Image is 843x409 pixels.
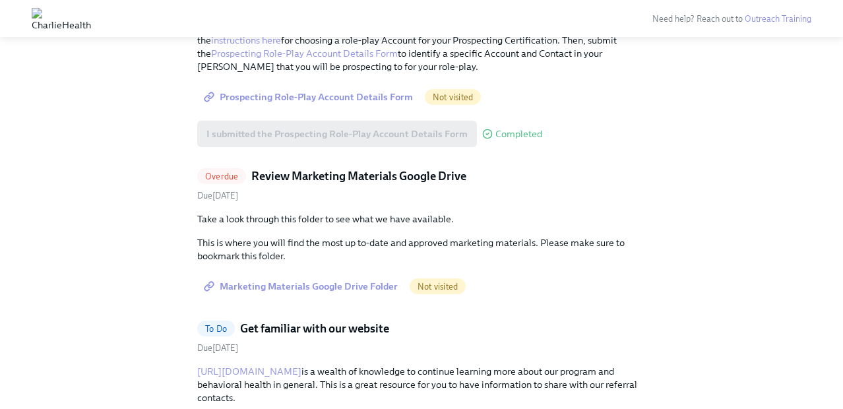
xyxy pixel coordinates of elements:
span: Not visited [425,92,481,102]
p: Take a look through this folder to see what we have available. [197,212,646,226]
span: Marketing Materials Google Drive Folder [206,280,398,293]
a: To DoGet familiar with our websiteDue[DATE] [197,321,646,354]
span: Overdue [197,172,246,181]
span: Sunday, September 21st 2025, 10:00 am [197,191,238,201]
a: [URL][DOMAIN_NAME] [197,365,301,377]
a: Marketing Materials Google Drive Folder [197,273,407,299]
span: Need help? Reach out to [652,14,811,24]
span: Completed [495,129,542,139]
a: OverdueReview Marketing Materials Google DriveDue[DATE] [197,168,646,202]
span: Thursday, September 25th 2025, 10:00 am [197,343,238,353]
p: is a wealth of knowledge to continue learning more about our program and behavioral health in gen... [197,365,646,404]
span: To Do [197,324,235,334]
span: Prospecting Role-Play Account Details Form [206,90,413,104]
a: Prospecting Role-Play Account Details Form [211,47,398,59]
a: instructions here [211,34,281,46]
h5: Get familiar with our website [240,321,389,336]
img: CharlieHealth [32,8,91,29]
a: Outreach Training [745,14,811,24]
a: Prospecting Role-Play Account Details Form [197,84,422,110]
p: Please complete the "Outreach Prospecting Meeting Certification" lesson in Docebo and review the ... [197,20,646,73]
h5: Review Marketing Materials Google Drive [251,168,466,184]
p: This is where you will find the most up to-date and approved marketing materials. Please make sur... [197,236,646,263]
span: Not visited [410,282,466,292]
